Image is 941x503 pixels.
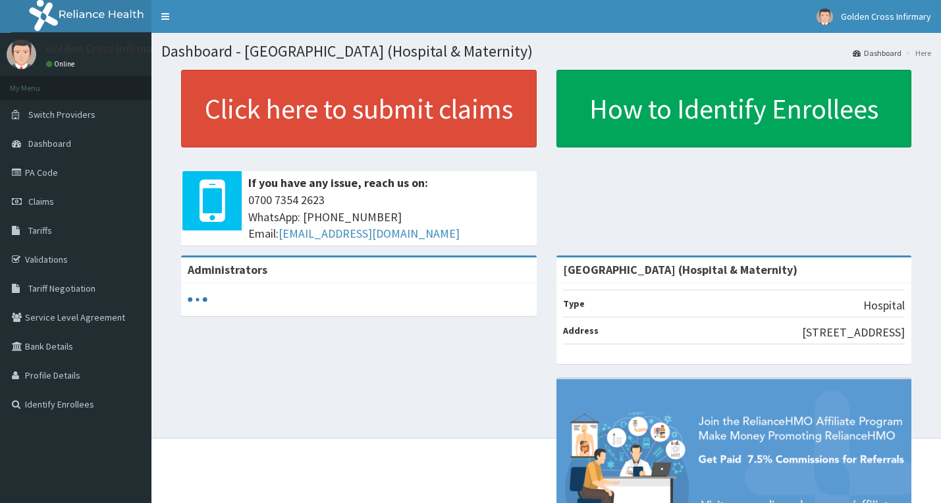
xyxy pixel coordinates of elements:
b: Address [563,325,599,336]
span: Golden Cross Infirmary [841,11,931,22]
img: User Image [817,9,833,25]
b: Administrators [188,262,267,277]
b: Type [563,298,585,309]
a: Click here to submit claims [181,70,537,147]
a: How to Identify Enrollees [556,70,912,147]
li: Here [903,47,931,59]
a: Dashboard [853,47,901,59]
p: Golden Cross Infirmary [46,43,162,55]
a: Online [46,59,78,68]
span: 0700 7354 2623 WhatsApp: [PHONE_NUMBER] Email: [248,192,530,242]
b: If you have any issue, reach us on: [248,175,428,190]
h1: Dashboard - [GEOGRAPHIC_DATA] (Hospital & Maternity) [161,43,931,60]
span: Dashboard [28,138,71,149]
p: Hospital [863,297,905,314]
a: [EMAIL_ADDRESS][DOMAIN_NAME] [279,226,460,241]
p: [STREET_ADDRESS] [802,324,905,341]
strong: [GEOGRAPHIC_DATA] (Hospital & Maternity) [563,262,797,277]
span: Tariffs [28,225,52,236]
svg: audio-loading [188,290,207,309]
img: User Image [7,40,36,69]
span: Switch Providers [28,109,95,120]
span: Claims [28,196,54,207]
span: Tariff Negotiation [28,282,95,294]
